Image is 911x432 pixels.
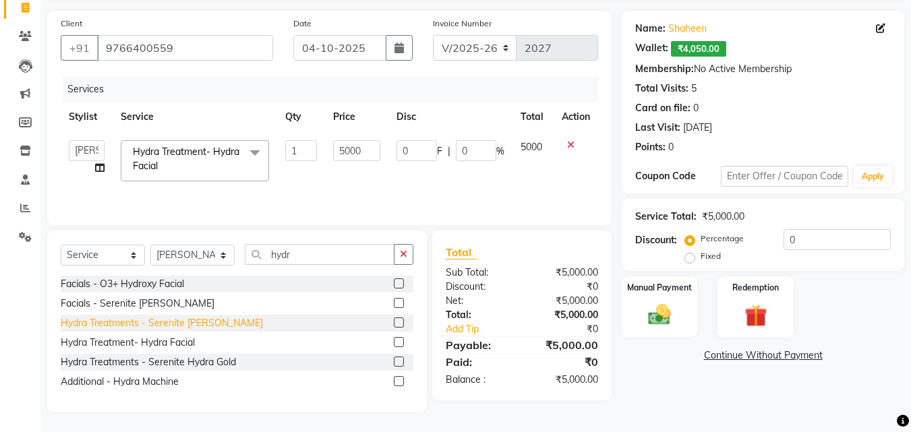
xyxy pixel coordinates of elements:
[97,35,273,61] input: Search by Name/Mobile/Email/Code
[522,373,608,387] div: ₹5,000.00
[554,102,598,132] th: Action
[325,102,388,132] th: Price
[635,62,694,76] div: Membership:
[522,308,608,322] div: ₹5,000.00
[436,322,536,336] a: Add Tip
[436,294,522,308] div: Net:
[388,102,512,132] th: Disc
[635,22,666,36] div: Name:
[635,82,688,96] div: Total Visits:
[436,337,522,353] div: Payable:
[436,373,522,387] div: Balance :
[522,354,608,370] div: ₹0
[635,41,668,57] div: Wallet:
[701,250,721,262] label: Fixed
[693,101,699,115] div: 0
[691,82,697,96] div: 5
[61,375,179,389] div: Additional - Hydra Machine
[635,169,720,183] div: Coupon Code
[133,146,239,172] span: Hydra Treatment- Hydra Facial
[437,144,442,158] span: F
[635,62,891,76] div: No Active Membership
[641,302,678,328] img: _cash.svg
[732,282,779,294] label: Redemption
[522,337,608,353] div: ₹5,000.00
[61,277,184,291] div: Facials - O3+ Hydroxy Facial
[854,166,892,187] button: Apply
[701,233,744,245] label: Percentage
[436,280,522,294] div: Discount:
[537,322,609,336] div: ₹0
[61,355,236,369] div: Hydra Treatments - Serenite Hydra Gold
[446,245,477,259] span: Total
[113,102,277,132] th: Service
[61,102,113,132] th: Stylist
[668,22,707,36] a: Shaheen
[522,280,608,294] div: ₹0
[635,140,666,154] div: Points:
[522,266,608,280] div: ₹5,000.00
[61,297,214,311] div: Facials - Serenite [PERSON_NAME]
[61,18,82,30] label: Client
[448,144,450,158] span: |
[738,302,774,330] img: _gift.svg
[277,102,326,132] th: Qty
[62,77,608,102] div: Services
[668,140,674,154] div: 0
[436,354,522,370] div: Paid:
[293,18,312,30] label: Date
[627,282,692,294] label: Manual Payment
[512,102,554,132] th: Total
[635,121,680,135] div: Last Visit:
[702,210,744,224] div: ₹5,000.00
[436,266,522,280] div: Sub Total:
[521,141,542,153] span: 5000
[61,316,263,330] div: Hydra Treatments - Serenite [PERSON_NAME]
[671,41,726,57] span: ₹4,050.00
[61,336,195,350] div: Hydra Treatment- Hydra Facial
[624,348,902,363] a: Continue Without Payment
[635,210,697,224] div: Service Total:
[635,101,690,115] div: Card on file:
[635,233,677,247] div: Discount:
[245,244,394,265] input: Search or Scan
[61,35,98,61] button: +91
[433,18,492,30] label: Invoice Number
[721,166,848,187] input: Enter Offer / Coupon Code
[522,294,608,308] div: ₹5,000.00
[158,160,164,172] a: x
[683,121,712,135] div: [DATE]
[496,144,504,158] span: %
[436,308,522,322] div: Total:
